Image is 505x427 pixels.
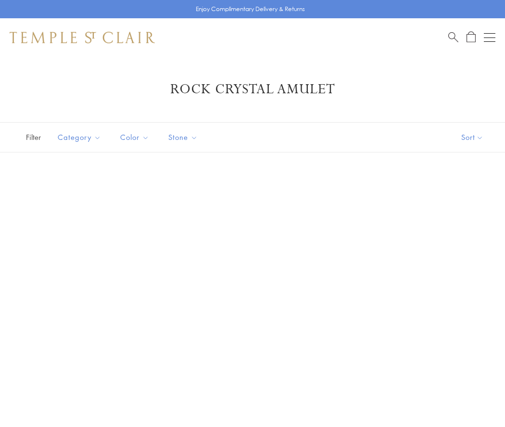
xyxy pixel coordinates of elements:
[440,123,505,152] button: Show sort by
[196,4,305,14] p: Enjoy Complimentary Delivery & Returns
[164,131,205,143] span: Stone
[53,131,108,143] span: Category
[10,32,155,43] img: Temple St. Clair
[448,31,458,43] a: Search
[24,81,481,98] h1: Rock Crystal Amulet
[467,31,476,43] a: Open Shopping Bag
[113,126,156,148] button: Color
[115,131,156,143] span: Color
[484,32,495,43] button: Open navigation
[161,126,205,148] button: Stone
[50,126,108,148] button: Category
